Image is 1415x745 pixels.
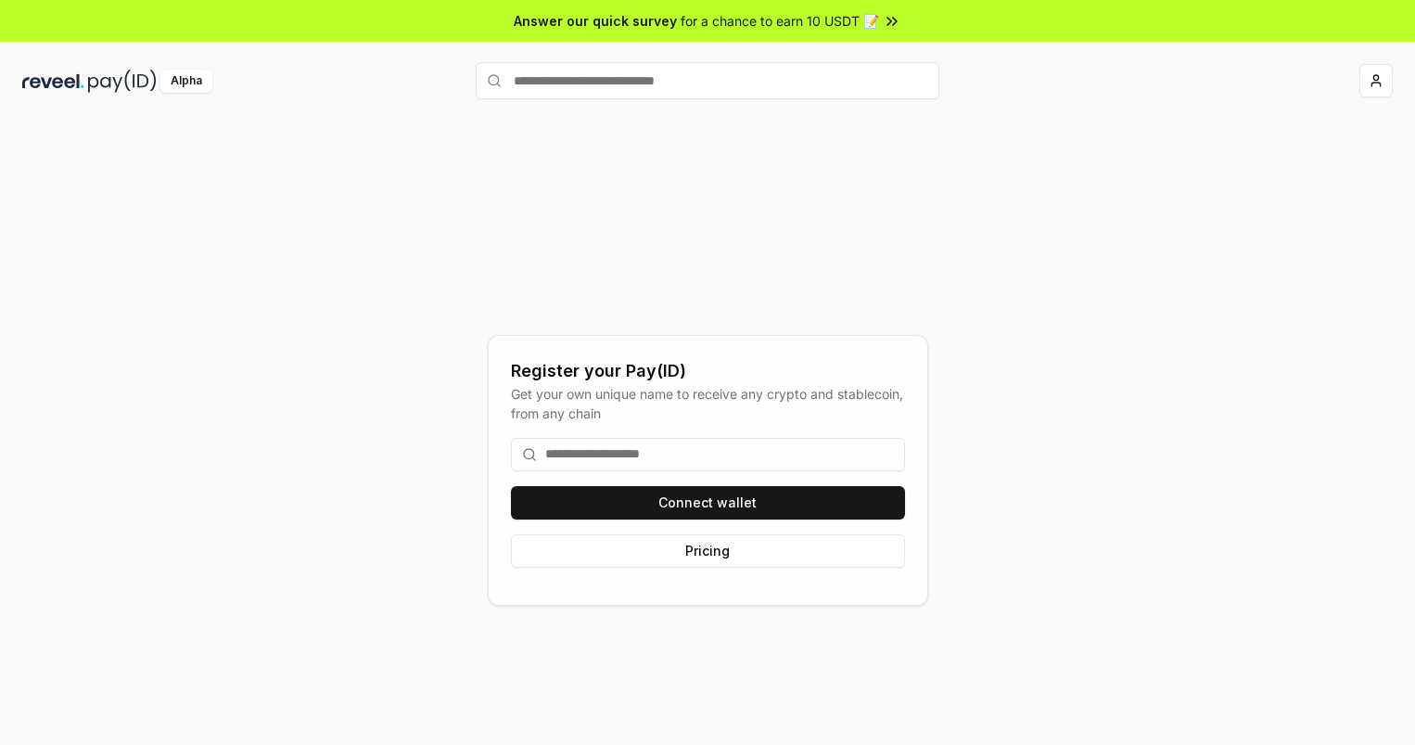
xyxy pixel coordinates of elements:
span: Answer our quick survey [514,11,677,31]
img: reveel_dark [22,70,84,93]
div: Alpha [160,70,212,93]
button: Connect wallet [511,486,905,520]
div: Register your Pay(ID) [511,358,905,384]
span: for a chance to earn 10 USDT 📝 [681,11,879,31]
img: pay_id [88,70,157,93]
button: Pricing [511,534,905,568]
div: Get your own unique name to receive any crypto and stablecoin, from any chain [511,384,905,423]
